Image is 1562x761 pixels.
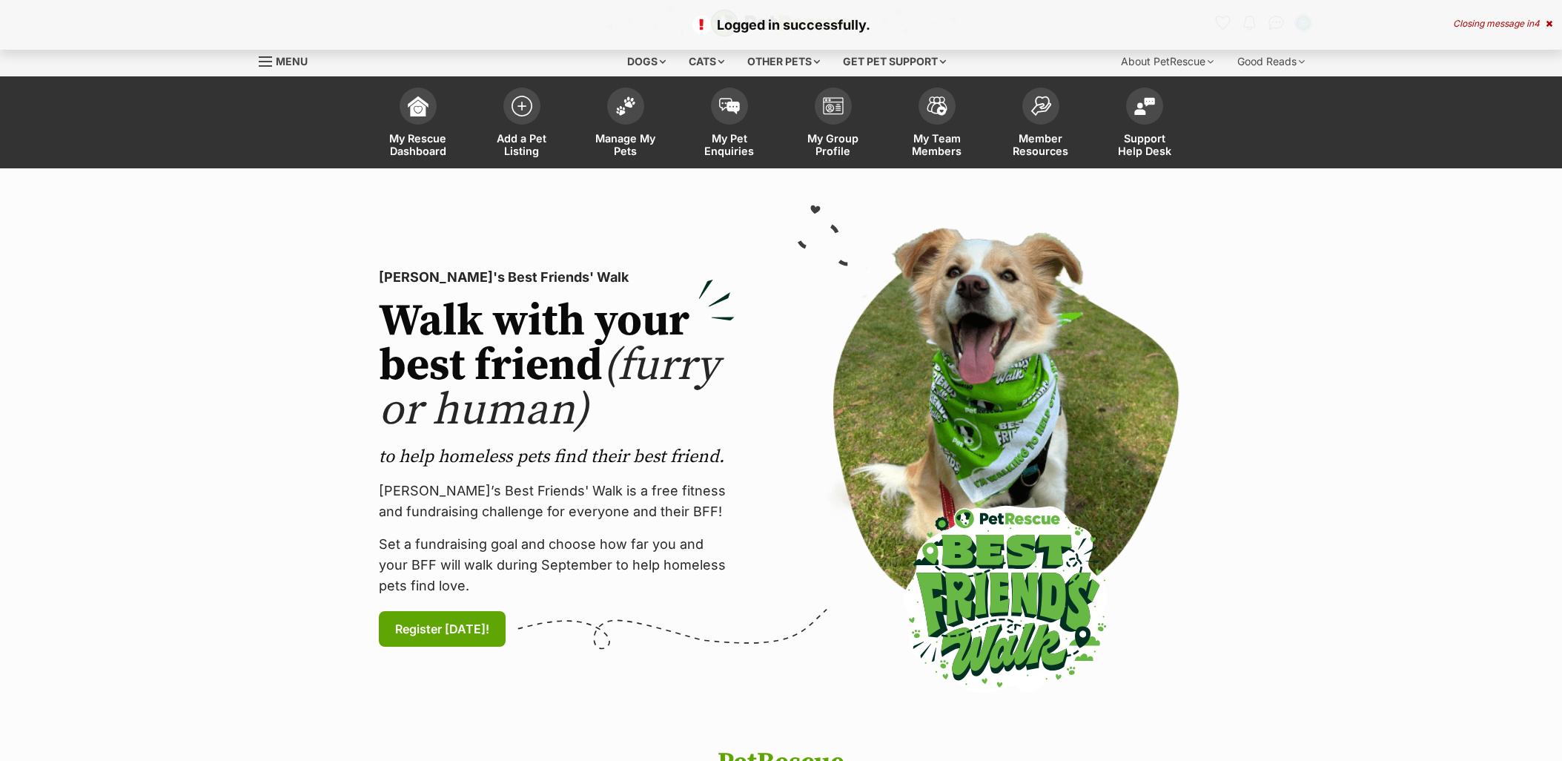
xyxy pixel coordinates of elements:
img: member-resources-icon-8e73f808a243e03378d46382f2149f9095a855e16c252ad45f914b54edf8863c.svg [1030,96,1051,116]
a: Menu [259,47,318,73]
img: group-profile-icon-3fa3cf56718a62981997c0bc7e787c4b2cf8bcc04b72c1350f741eb67cf2f40e.svg [823,97,844,115]
p: Set a fundraising goal and choose how far you and your BFF will walk during September to help hom... [379,534,735,596]
span: Member Resources [1007,132,1074,157]
a: Add a Pet Listing [470,80,574,168]
h2: Walk with your best friend [379,300,735,433]
span: My Pet Enquiries [696,132,763,157]
img: team-members-icon-5396bd8760b3fe7c0b43da4ab00e1e3bb1a5d9ba89233759b79545d2d3fc5d0d.svg [927,96,947,116]
img: dashboard-icon-eb2f2d2d3e046f16d808141f083e7271f6b2e854fb5c12c21221c1fb7104beca.svg [408,96,428,116]
img: add-pet-listing-icon-0afa8454b4691262ce3f59096e99ab1cd57d4a30225e0717b998d2c9b9846f56.svg [512,96,532,116]
img: pet-enquiries-icon-7e3ad2cf08bfb03b45e93fb7055b45f3efa6380592205ae92323e6603595dc1f.svg [719,98,740,114]
a: My Pet Enquiries [678,80,781,168]
img: manage-my-pets-icon-02211641906a0b7f246fdf0571729dbe1e7629f14944591b6c1af311fb30b64b.svg [615,96,636,116]
span: (furry or human) [379,338,719,438]
p: [PERSON_NAME]'s Best Friends' Walk [379,267,735,288]
span: My Group Profile [800,132,867,157]
span: My Team Members [904,132,970,157]
a: Register [DATE]! [379,611,506,647]
p: to help homeless pets find their best friend. [379,445,735,469]
div: Dogs [617,47,676,76]
p: [PERSON_NAME]’s Best Friends' Walk is a free fitness and fundraising challenge for everyone and t... [379,481,735,522]
div: Good Reads [1227,47,1315,76]
span: Menu [276,55,308,67]
div: About PetRescue [1111,47,1224,76]
a: Member Resources [989,80,1093,168]
a: Support Help Desk [1093,80,1197,168]
div: Other pets [737,47,830,76]
span: Add a Pet Listing [489,132,555,157]
span: My Rescue Dashboard [385,132,451,157]
a: My Team Members [885,80,989,168]
a: Manage My Pets [574,80,678,168]
div: Get pet support [833,47,956,76]
img: help-desk-icon-fdf02630f3aa405de69fd3d07c3f3aa587a6932b1a1747fa1d2bba05be0121f9.svg [1134,97,1155,115]
a: My Rescue Dashboard [366,80,470,168]
div: Cats [678,47,735,76]
span: Register [DATE]! [395,620,489,638]
span: Support Help Desk [1111,132,1178,157]
a: My Group Profile [781,80,885,168]
span: Manage My Pets [592,132,659,157]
